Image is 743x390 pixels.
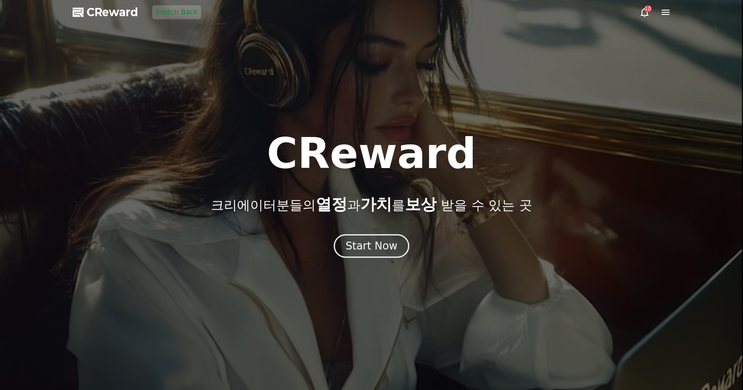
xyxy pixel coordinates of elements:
[334,234,409,258] button: Start Now
[405,195,436,213] span: 보상
[334,243,409,251] a: Start Now
[87,5,138,19] span: CReward
[639,7,650,18] a: 10
[316,195,347,213] span: 열정
[73,5,138,19] a: CReward
[152,5,202,19] button: Switch Back
[211,196,532,213] p: 크리에이터분들의 과 를 받을 수 있는 곳
[645,5,652,12] div: 10
[267,133,476,175] h1: CReward
[345,239,398,253] div: Start Now
[360,195,392,213] span: 가치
